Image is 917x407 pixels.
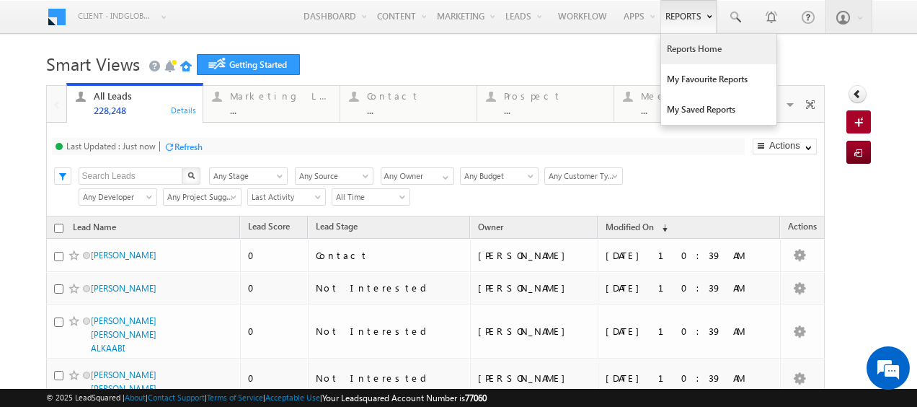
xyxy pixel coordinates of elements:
[661,34,776,64] a: Reports Home
[478,281,591,294] div: [PERSON_NAME]
[91,369,156,394] a: [PERSON_NAME] [PERSON_NAME]
[210,170,283,183] span: Any Stage
[544,167,621,185] div: Customer Type Filter
[461,170,533,183] span: Any Budget
[75,76,242,95] div: Chat with us now
[606,372,774,385] div: [DATE] 10:39 AM
[545,170,618,183] span: Any Customer Type
[295,167,373,185] a: Any Source
[248,249,301,262] div: 0
[332,188,410,206] a: All Time
[248,325,301,338] div: 0
[197,54,300,75] a: Getting Started
[322,393,487,403] span: Your Leadsquared Account Number is
[94,90,195,102] div: All Leads
[613,86,751,122] a: Meeting...
[209,167,288,185] a: Any Stage
[79,167,183,185] input: Search Leads
[781,219,824,237] span: Actions
[25,76,61,95] img: d_60004797649_company_0_60004797649
[247,188,326,206] a: Last Activity
[91,283,156,294] a: [PERSON_NAME]
[79,188,157,206] a: Any Developer
[295,167,373,185] div: Lead Source Filter
[656,222,668,234] span: (sorted descending)
[170,103,198,116] div: Details
[164,191,236,203] span: Any Project Suggested
[606,222,654,232] span: Modified On
[79,191,152,203] span: Any Developer
[46,391,487,405] span: © 2025 LeadSquared | | | | |
[381,167,453,185] div: Owner Filter
[316,281,464,294] div: Not Interested
[477,86,614,122] a: Prospect...
[367,105,468,115] div: ...
[163,188,240,206] div: Project Suggested Filter
[230,105,331,115] div: ...
[606,249,774,262] div: [DATE] 10:39 AM
[241,219,297,237] a: Lead Score
[174,141,203,152] div: Refresh
[248,191,321,203] span: Last Activity
[54,224,63,233] input: Check all records
[544,167,623,185] a: Any Customer Type
[91,315,156,354] a: [PERSON_NAME] [PERSON_NAME] ALKAABI
[435,168,453,183] a: Show All Items
[753,139,817,154] button: Actions
[332,191,405,203] span: All Time
[163,188,242,206] a: Any Project Suggested
[236,7,271,42] div: Minimize live chat window
[367,90,468,102] div: Contact
[78,9,154,23] span: Client - indglobal1 (77060)
[79,188,156,206] div: Developer Filter
[66,141,156,152] div: Last Updated : Just now
[19,134,263,300] textarea: Type your message and hit 'Enter'
[316,221,358,232] span: Lead Stage
[46,52,140,75] span: Smart Views
[230,90,331,102] div: Marketing Leads
[641,90,742,102] div: Meeting
[504,90,605,102] div: Prospect
[265,393,320,402] a: Acceptable Use
[460,167,539,185] a: Any Budget
[598,219,675,237] a: Modified On (sorted descending)
[94,105,195,115] div: 228,248
[641,105,742,115] div: ...
[606,281,774,294] div: [DATE] 10:39 AM
[661,64,776,95] a: My Favourite Reports
[316,249,464,262] div: Contact
[478,249,591,262] div: [PERSON_NAME]
[187,172,195,179] img: Search
[248,372,301,385] div: 0
[340,86,477,122] a: Contact...
[125,393,146,402] a: About
[316,325,464,338] div: Not Interested
[606,325,774,338] div: [DATE] 10:39 AM
[148,393,205,402] a: Contact Support
[209,167,288,185] div: Lead Stage Filter
[460,167,537,185] div: Budget Filter
[248,281,301,294] div: 0
[478,325,591,338] div: [PERSON_NAME]
[196,312,262,331] em: Start Chat
[661,95,776,125] a: My Saved Reports
[66,219,123,238] a: Lead Name
[465,393,487,403] span: 77060
[91,250,156,261] a: [PERSON_NAME]
[504,105,605,115] div: ...
[478,222,503,232] span: Owner
[309,219,365,237] a: Lead Stage
[296,170,368,183] span: Any Source
[203,86,340,122] a: Marketing Leads...
[316,372,464,385] div: Not Interested
[478,372,591,385] div: [PERSON_NAME]
[248,221,290,232] span: Lead Score
[66,83,204,123] a: All Leads228,248Details
[207,393,263,402] a: Terms of Service
[381,167,454,185] input: Type to Search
